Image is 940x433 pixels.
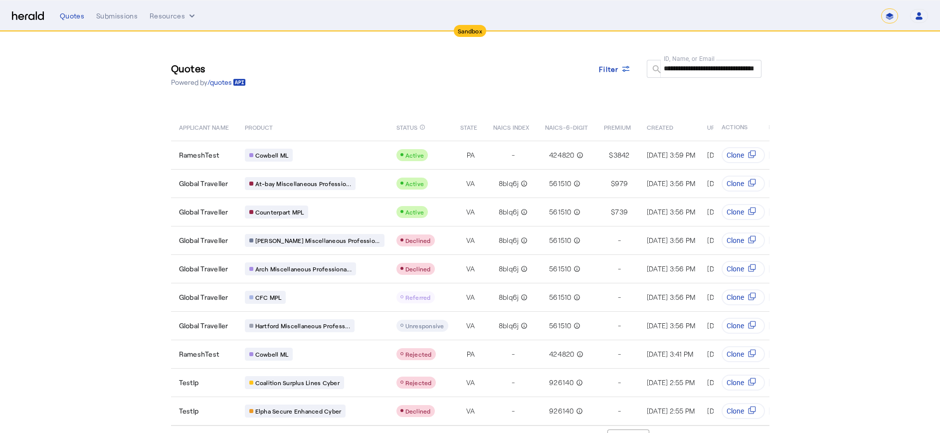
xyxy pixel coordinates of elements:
[512,406,515,416] span: -
[179,406,199,416] span: TestIp
[499,292,519,302] span: 8blq6j
[255,180,351,188] span: At-bay Miscellaneous Professio...
[707,264,756,273] span: [DATE] 3:56 PM
[419,122,425,133] mat-icon: info_outline
[727,235,745,245] span: Clone
[179,179,228,189] span: Global Traveller
[647,293,696,301] span: [DATE] 3:56 PM
[519,235,528,245] mat-icon: info_outline
[647,378,695,387] span: [DATE] 2:55 PM
[618,378,621,388] span: -
[618,349,621,359] span: -
[707,293,756,301] span: [DATE] 3:56 PM
[179,150,219,160] span: RameshTest
[405,237,431,244] span: Declined
[405,209,424,216] span: Active
[571,235,580,245] mat-icon: info_outline
[647,208,696,216] span: [DATE] 3:56 PM
[647,350,694,358] span: [DATE] 3:41 PM
[255,151,289,159] span: Cowbell ML
[574,378,583,388] mat-icon: info_outline
[519,321,528,331] mat-icon: info_outline
[467,349,475,359] span: PA
[722,147,765,163] button: Clone
[466,235,475,245] span: VA
[707,179,756,188] span: [DATE] 3:59 PM
[466,406,475,416] span: VA
[512,349,515,359] span: -
[647,179,696,188] span: [DATE] 3:56 PM
[618,292,621,302] span: -
[405,294,431,301] span: Referred
[707,407,755,415] span: [DATE] 2:55 PM
[150,11,197,21] button: Resources dropdown menu
[722,204,765,220] button: Clone
[618,235,621,245] span: -
[179,235,228,245] span: Global Traveller
[549,179,571,189] span: 561510
[549,349,574,359] span: 424820
[245,122,273,132] span: PRODUCT
[255,350,289,358] span: Cowbell ML
[727,292,745,302] span: Clone
[12,11,44,21] img: Herald Logo
[727,406,745,416] span: Clone
[722,289,765,305] button: Clone
[549,292,571,302] span: 561510
[707,236,756,244] span: [DATE] 3:56 PM
[707,321,756,330] span: [DATE] 3:56 PM
[466,378,475,388] span: VA
[549,321,571,331] span: 561510
[96,11,138,21] div: Submissions
[707,122,734,132] span: UPDATED
[591,60,639,78] button: Filter
[574,150,583,160] mat-icon: info_outline
[707,378,755,387] span: [DATE] 2:55 PM
[512,378,515,388] span: -
[499,264,519,274] span: 8blq6j
[571,264,580,274] mat-icon: info_outline
[405,322,444,329] span: Unresponsive
[179,264,228,274] span: Global Traveller
[255,236,380,244] span: [PERSON_NAME] Miscellaneous Professio...
[571,179,580,189] mat-icon: info_outline
[714,113,769,141] th: ACTIONS
[171,77,246,87] p: Powered by
[707,208,755,216] span: [DATE] 3:57 PM
[171,61,246,75] h3: Quotes
[405,152,424,159] span: Active
[707,350,754,358] span: [DATE] 3:41 PM
[255,379,340,387] span: Coalition Surplus Lines Cyber
[647,122,674,132] span: CREATED
[727,321,745,331] span: Clone
[255,322,350,330] span: Hartford Miscellaneous Profess...
[519,292,528,302] mat-icon: info_outline
[722,176,765,192] button: Clone
[549,378,574,388] span: 926140
[255,293,282,301] span: CFC MPL
[405,351,432,358] span: Rejected
[647,151,696,159] span: [DATE] 3:59 PM
[255,407,342,415] span: Elpha Secure Enhanced Cyber
[467,150,475,160] span: PA
[727,378,745,388] span: Clone
[618,406,621,416] span: -
[727,264,745,274] span: Clone
[207,77,246,87] a: /quotes
[519,179,528,189] mat-icon: info_outline
[707,151,756,159] span: [DATE] 4:00 PM
[466,292,475,302] span: VA
[571,321,580,331] mat-icon: info_outline
[599,64,619,74] span: Filter
[519,264,528,274] mat-icon: info_outline
[60,11,84,21] div: Quotes
[647,321,696,330] span: [DATE] 3:56 PM
[466,321,475,331] span: VA
[179,122,229,132] span: APPLICANT NAME
[613,150,630,160] span: 3842
[727,150,745,160] span: Clone
[499,207,519,217] span: 8blq6j
[722,261,765,277] button: Clone
[574,349,583,359] mat-icon: info_outline
[722,232,765,248] button: Clone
